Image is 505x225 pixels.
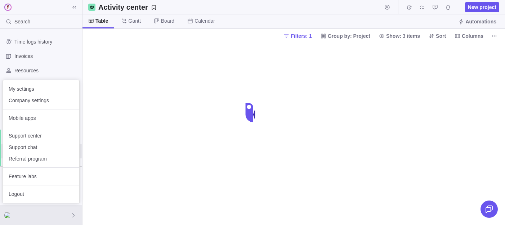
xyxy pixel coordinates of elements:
[3,153,79,165] a: Referral program
[9,85,73,93] span: My settings
[4,212,13,218] img: Show
[9,97,73,104] span: Company settings
[3,112,79,124] a: Mobile apps
[9,114,73,122] span: Mobile apps
[3,83,79,95] a: My settings
[9,144,73,151] span: Support chat
[3,171,79,182] a: Feature labs
[9,155,73,162] span: Referral program
[9,173,73,180] span: Feature labs
[9,190,73,198] span: Logout
[3,188,79,200] a: Logout
[3,130,79,141] a: Support center
[9,132,73,139] span: Support center
[4,211,13,220] div: Helen Smith
[3,95,79,106] a: Company settings
[3,141,79,153] a: Support chat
